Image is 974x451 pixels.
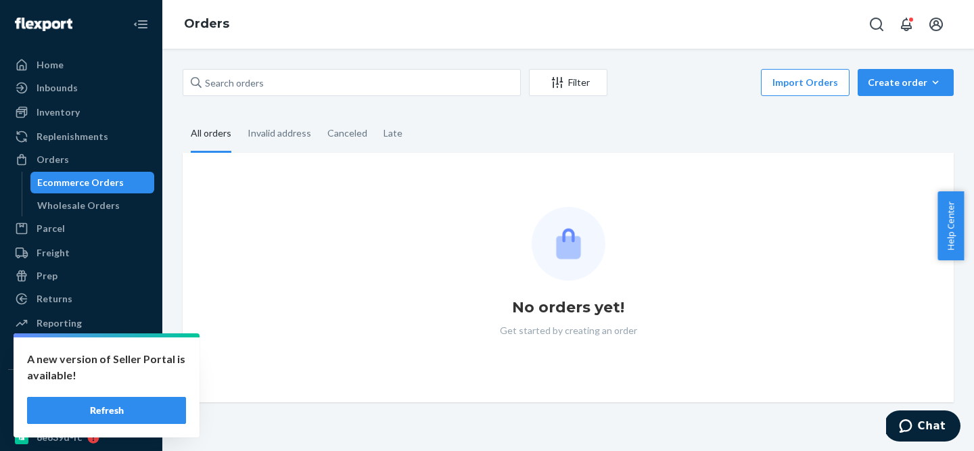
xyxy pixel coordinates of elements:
[183,69,521,96] input: Search orders
[893,11,920,38] button: Open notifications
[8,312,154,334] a: Reporting
[8,381,154,402] button: Integrations
[37,199,120,212] div: Wholesale Orders
[173,5,240,44] ol: breadcrumbs
[27,397,186,424] button: Refresh
[27,351,186,383] p: A new version of Seller Portal is available!
[868,76,944,89] div: Create order
[8,427,154,448] a: 6e639d-fc
[530,76,607,89] div: Filter
[8,404,154,425] a: f12898-4
[8,288,154,310] a: Returns
[37,222,65,235] div: Parcel
[15,18,72,31] img: Flexport logo
[37,81,78,95] div: Inbounds
[937,191,964,260] button: Help Center
[37,130,108,143] div: Replenishments
[184,16,229,31] a: Orders
[37,292,72,306] div: Returns
[8,149,154,170] a: Orders
[37,316,82,330] div: Reporting
[923,11,950,38] button: Open account menu
[37,431,82,444] div: 6e639d-fc
[30,172,155,193] a: Ecommerce Orders
[37,269,57,283] div: Prep
[248,116,311,151] div: Invalid address
[37,246,70,260] div: Freight
[37,105,80,119] div: Inventory
[37,153,69,166] div: Orders
[8,77,154,99] a: Inbounds
[8,265,154,287] a: Prep
[327,116,367,151] div: Canceled
[886,410,960,444] iframe: Opens a widget where you can chat to one of our agents
[863,11,890,38] button: Open Search Box
[529,69,607,96] button: Filter
[384,116,402,151] div: Late
[8,218,154,239] a: Parcel
[37,176,124,189] div: Ecommerce Orders
[8,101,154,123] a: Inventory
[512,297,624,318] h1: No orders yet!
[500,324,637,337] p: Get started by creating an order
[191,116,231,153] div: All orders
[8,126,154,147] a: Replenishments
[532,207,605,281] img: Empty list
[8,242,154,264] a: Freight
[30,195,155,216] a: Wholesale Orders
[8,54,154,76] a: Home
[8,337,154,358] a: Billing
[858,69,954,96] button: Create order
[761,69,850,96] button: Import Orders
[37,58,64,72] div: Home
[127,11,154,38] button: Close Navigation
